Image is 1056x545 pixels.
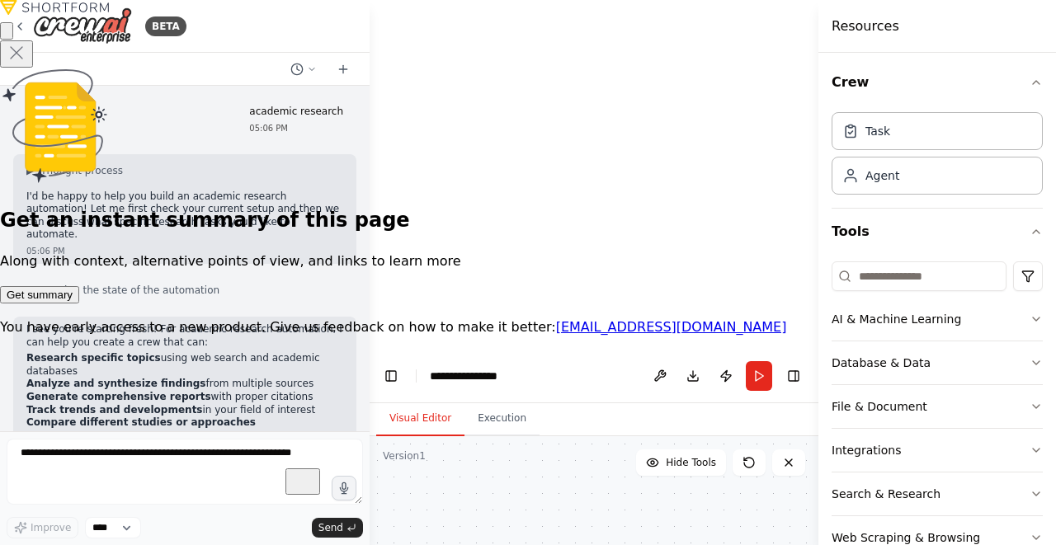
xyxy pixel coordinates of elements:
div: Version 1 [383,449,426,463]
button: Visual Editor [376,402,464,436]
strong: Generate comprehensive reports [26,391,211,402]
strong: Research specific topics [26,352,161,364]
li: from multiple sources [26,378,343,391]
textarea: To enrich screen reader interactions, please activate Accessibility in Grammarly extension settings [7,439,363,505]
li: using web search and academic databases [26,352,343,378]
strong: Compare different studies or approaches [26,416,256,428]
button: Execution [464,402,540,436]
button: Integrations [832,429,1043,472]
button: Search & Research [832,472,1043,515]
strong: Analyze and synthesize findings [26,378,205,389]
span: Hide Tools [666,456,716,469]
button: Hide left sidebar [379,364,403,388]
button: Hide Tools [636,449,726,476]
li: in your field of interest [26,404,343,417]
nav: breadcrumb [430,368,497,384]
button: Database & Data [832,341,1043,384]
li: with proper citations [26,391,343,404]
span: Send [318,521,343,534]
button: Send [312,518,363,538]
button: Improve [7,517,78,538]
button: Hide right sidebar [782,364,805,388]
span: Improve [31,521,71,534]
button: File & Document [832,385,1043,428]
strong: Track trends and developments [26,404,203,416]
button: Click to speak your automation idea [332,476,356,500]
